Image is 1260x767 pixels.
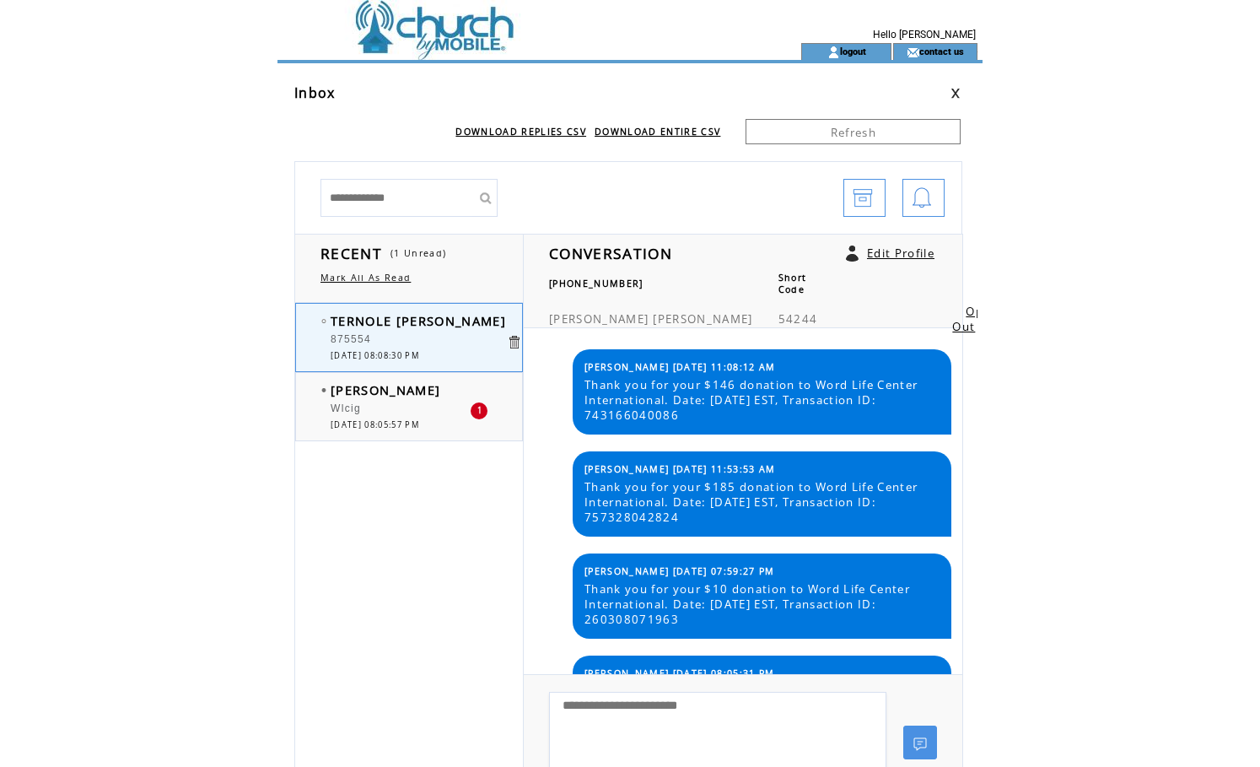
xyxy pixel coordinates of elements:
[919,46,964,57] a: contact us
[331,312,506,329] span: TERNOLE [PERSON_NAME]
[506,334,522,350] a: Click to delete these messgaes
[331,350,419,361] span: [DATE] 08:08:30 PM
[653,311,752,327] span: [PERSON_NAME]
[827,46,840,59] img: account_icon.gif
[853,180,873,218] img: archive.png
[907,46,919,59] img: contact_us_icon.gif
[584,361,776,373] span: [PERSON_NAME] [DATE] 11:08:12 AM
[867,246,934,261] a: Edit Profile
[584,565,775,577] span: [PERSON_NAME] [DATE] 07:59:27 PM
[331,381,440,398] span: [PERSON_NAME]
[549,278,643,289] span: [PHONE_NUMBER]
[390,247,446,259] span: (1 Unread)
[549,243,672,263] span: CONVERSATION
[873,29,976,41] span: Hello [PERSON_NAME]
[455,126,586,138] a: DOWNLOAD REPLIES CSV
[331,402,361,414] span: Wlcig
[331,333,371,345] span: 875554
[584,479,939,525] span: Thank you for your $185 donation to Word Life Center International. Date: [DATE] EST, Transaction...
[320,243,382,263] span: RECENT
[320,272,411,284] a: Mark All As Read
[549,311,649,327] span: [PERSON_NAME]
[331,419,419,430] span: [DATE] 08:05:57 PM
[584,667,775,679] span: [PERSON_NAME] [DATE] 08:05:31 PM
[840,46,866,57] a: logout
[584,581,939,627] span: Thank you for your $10 donation to Word Life Center International. Date: [DATE] EST, Transaction ...
[595,126,720,138] a: DOWNLOAD ENTIRE CSV
[294,84,336,102] span: Inbox
[778,311,818,327] span: 54244
[952,304,988,334] a: Opt Out
[778,272,807,295] span: Short Code
[846,246,859,262] a: Click to edit user profile
[746,119,961,144] a: Refresh
[471,402,487,419] div: 1
[584,377,939,423] span: Thank you for your $146 donation to Word Life Center International. Date: [DATE] EST, Transaction...
[584,463,776,475] span: [PERSON_NAME] [DATE] 11:53:53 AM
[321,388,326,392] img: bulletFull.png
[472,179,498,217] input: Submit
[912,180,932,218] img: bell.png
[321,319,326,323] img: bulletEmpty.png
